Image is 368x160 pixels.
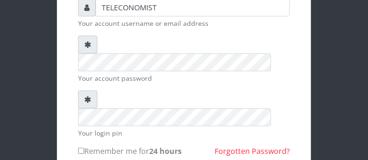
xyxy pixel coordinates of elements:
[149,146,182,156] b: 24 hours
[78,148,84,154] input: Remember me for24 hours
[78,18,290,28] small: Your account username or email address
[215,146,290,156] a: Forgotten Password?
[78,145,182,157] label: Remember me for
[78,73,290,83] small: Your account password
[78,128,290,138] small: Your login pin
